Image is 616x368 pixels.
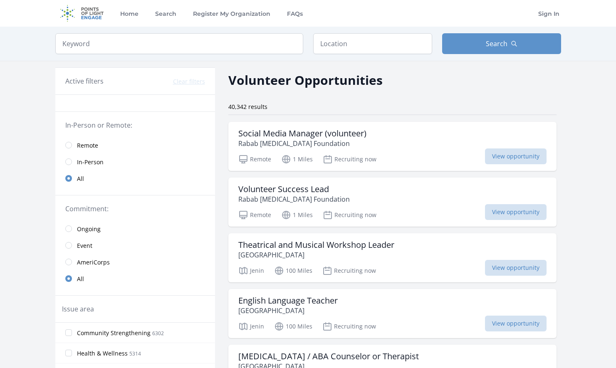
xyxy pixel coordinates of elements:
p: Recruiting now [323,210,376,220]
span: 6302 [152,330,164,337]
a: In-Person [55,153,215,170]
span: Search [486,39,507,49]
p: 1 Miles [281,210,313,220]
input: Location [313,33,432,54]
input: Keyword [55,33,303,54]
p: [GEOGRAPHIC_DATA] [238,250,394,260]
p: Recruiting now [323,154,376,164]
a: AmeriCorps [55,254,215,270]
span: All [77,175,84,183]
p: 100 Miles [274,266,312,276]
span: Remote [77,141,98,150]
input: Community Strengthening 6302 [65,329,72,336]
legend: Issue area [62,304,94,314]
span: All [77,275,84,283]
p: Recruiting now [322,266,376,276]
span: 5314 [129,350,141,357]
legend: In-Person or Remote: [65,120,205,130]
span: AmeriCorps [77,258,110,267]
button: Search [442,33,561,54]
h3: [MEDICAL_DATA] / ABA Counselor or Therapist [238,351,419,361]
h3: Theatrical and Musical Workshop Leader [238,240,394,250]
a: Event [55,237,215,254]
span: View opportunity [485,148,547,164]
a: English Language Teacher [GEOGRAPHIC_DATA] Jenin 100 Miles Recruiting now View opportunity [228,289,557,338]
p: Rabab [MEDICAL_DATA] Foundation [238,194,350,204]
p: Remote [238,210,271,220]
span: In-Person [77,158,104,166]
span: Ongoing [77,225,101,233]
p: 100 Miles [274,321,312,331]
a: Volunteer Success Lead Rabab [MEDICAL_DATA] Foundation Remote 1 Miles Recruiting now View opportu... [228,178,557,227]
h3: English Language Teacher [238,296,338,306]
span: View opportunity [485,316,547,331]
span: View opportunity [485,260,547,276]
span: Event [77,242,92,250]
a: All [55,270,215,287]
h3: Active filters [65,76,104,86]
span: View opportunity [485,204,547,220]
h3: Social Media Manager (volunteer) [238,128,366,138]
button: Clear filters [173,77,205,86]
a: Theatrical and Musical Workshop Leader [GEOGRAPHIC_DATA] Jenin 100 Miles Recruiting now View oppo... [228,233,557,282]
p: Rabab [MEDICAL_DATA] Foundation [238,138,366,148]
a: Remote [55,137,215,153]
p: Jenin [238,321,264,331]
p: [GEOGRAPHIC_DATA] [238,306,338,316]
h2: Volunteer Opportunities [228,71,383,89]
span: 40,342 results [228,103,267,111]
input: Health & Wellness 5314 [65,350,72,356]
a: All [55,170,215,187]
p: Remote [238,154,271,164]
h3: Volunteer Success Lead [238,184,350,194]
p: Recruiting now [322,321,376,331]
a: Ongoing [55,220,215,237]
p: 1 Miles [281,154,313,164]
a: Social Media Manager (volunteer) Rabab [MEDICAL_DATA] Foundation Remote 1 Miles Recruiting now Vi... [228,122,557,171]
legend: Commitment: [65,204,205,214]
span: Health & Wellness [77,349,128,358]
span: Community Strengthening [77,329,151,337]
p: Jenin [238,266,264,276]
